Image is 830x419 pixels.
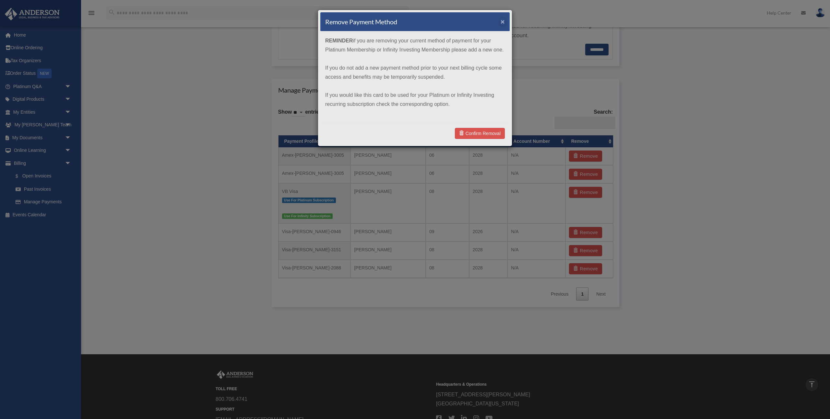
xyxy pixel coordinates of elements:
[455,128,505,139] a: Confirm Removal
[325,17,397,26] h4: Remove Payment Method
[325,63,505,82] p: If you do not add a new payment method prior to your next billing cycle some access and benefits ...
[325,91,505,109] p: If you would like this card to be used for your Platinum or Infinity Investing recurring subscrip...
[325,38,353,43] strong: REMINDER
[501,18,505,25] button: ×
[320,31,510,123] div: if you are removing your current method of payment for your Platinum Membership or Infinity Inves...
